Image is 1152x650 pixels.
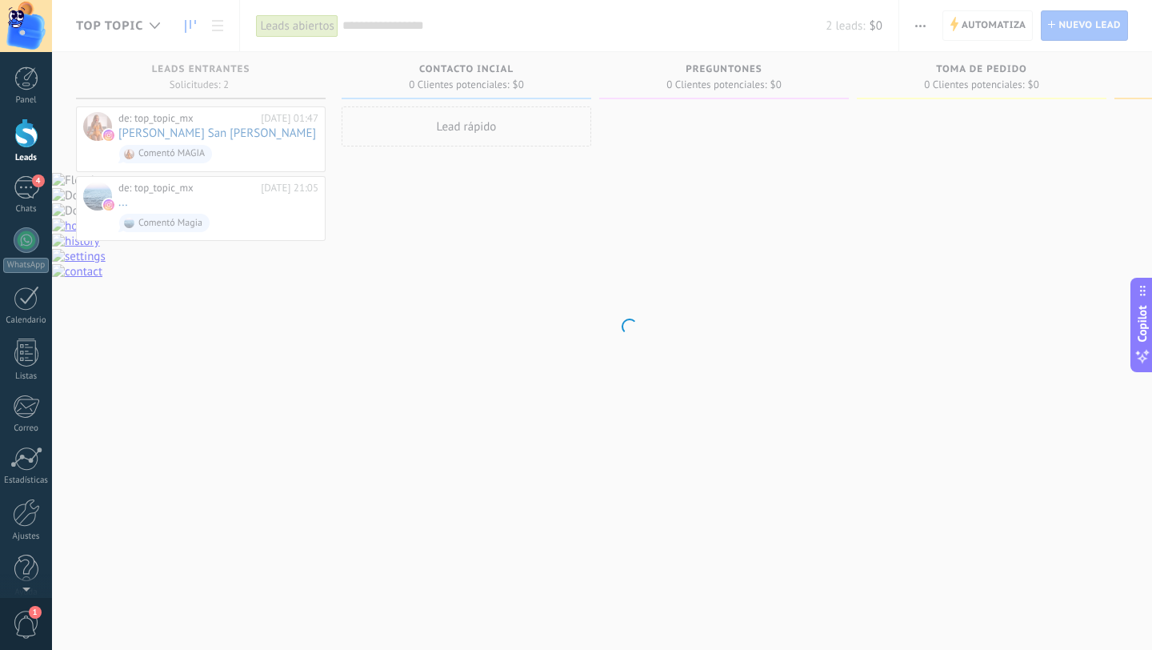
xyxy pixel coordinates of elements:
[1134,306,1150,343] span: Copilot
[3,532,50,542] div: Ajustes
[3,204,50,215] div: Chats
[3,423,50,434] div: Correo
[3,315,50,326] div: Calendario
[3,475,50,486] div: Estadísticas
[3,95,50,106] div: Panel
[3,371,50,382] div: Listas
[29,606,42,619] span: 1
[3,153,50,163] div: Leads
[3,258,49,273] div: WhatsApp
[32,175,45,187] span: 4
